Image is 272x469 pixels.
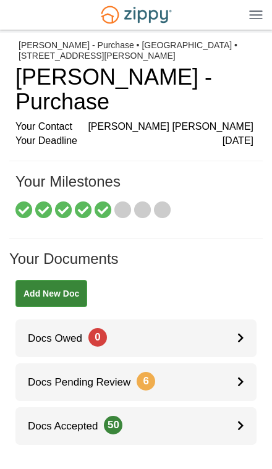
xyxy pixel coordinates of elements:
a: Docs Owed0 [15,319,257,357]
h1: [PERSON_NAME] - Purchase [15,65,253,114]
span: 0 [88,328,107,347]
span: [DATE] [223,134,253,148]
a: Docs Accepted50 [15,407,257,445]
h1: Your Documents [9,251,263,279]
a: Docs Pending Review6 [15,363,257,401]
span: Docs Accepted [15,420,122,432]
span: 50 [104,416,122,434]
span: [PERSON_NAME] [PERSON_NAME] [88,120,253,134]
div: Your Deadline [15,134,253,148]
div: Your Contact [15,120,253,134]
span: Docs Owed [15,332,107,344]
a: Add New Doc [15,280,87,307]
h1: Your Milestones [15,174,253,202]
div: [PERSON_NAME] - Purchase • [GEOGRAPHIC_DATA] • [STREET_ADDRESS][PERSON_NAME] [19,40,253,61]
span: 6 [137,372,155,391]
img: Mobile Dropdown Menu [249,10,263,19]
span: Docs Pending Review [15,376,155,388]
